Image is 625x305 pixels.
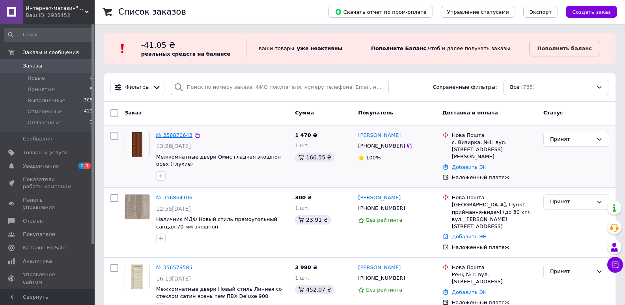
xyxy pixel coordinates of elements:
[295,132,317,138] span: 1 470 ₴
[84,108,92,115] span: 419
[141,51,231,57] b: реальных средств на балансе
[28,119,62,126] span: Оплаченные
[28,86,55,93] span: Принятые
[23,149,67,156] span: Товары и услуги
[23,231,55,238] span: Покупатели
[442,110,498,116] span: Доставка и оплата
[171,80,389,95] input: Поиск по номеру заказа, ФИО покупателя, номеру телефона, Email, номеру накладной
[452,139,537,161] div: с. Визирка, №1: вул. [STREET_ADDRESS][PERSON_NAME]
[607,257,623,273] button: Чат с покупателем
[90,119,92,126] span: 0
[23,62,42,69] span: Заказы
[156,275,191,282] span: 16:13[DATE]
[521,84,535,90] span: (735)
[452,244,537,251] div: Наложенный платеж
[84,97,92,104] span: 308
[358,264,401,271] a: [PERSON_NAME]
[572,9,611,15] span: Создать заказ
[558,9,617,15] a: Создать заказ
[26,5,85,12] span: Интернет-магазин"Новостроев"
[295,264,317,270] span: 3 990 ₴
[452,271,537,285] div: Рені, №1: вул. [STREET_ADDRESS]
[132,132,142,157] img: Фото товару
[295,110,314,116] span: Сумма
[125,195,149,219] img: Фото товару
[433,84,497,91] span: Сохраненные фильтры:
[452,234,487,240] a: Добавить ЭН
[441,6,515,18] button: Управление статусами
[90,86,92,93] span: 8
[550,135,593,144] div: Принят
[452,164,487,170] a: Добавить ЭН
[566,6,617,18] button: Создать заказ
[246,39,359,58] div: ваши товары
[23,135,54,142] span: Сообщения
[156,195,192,200] a: № 356864106
[4,28,93,42] input: Поиск
[78,163,85,169] span: 1
[447,9,509,15] span: Управление статусами
[118,7,186,17] h1: Список заказов
[371,45,426,51] b: Пополните Баланс
[156,132,192,138] a: № 356870643
[358,132,401,139] a: [PERSON_NAME]
[537,45,592,51] b: Пополнить баланс
[510,84,519,91] span: Все
[23,271,73,285] span: Управление сайтом
[366,287,402,293] span: Без рейтинга
[23,196,73,211] span: Панель управления
[452,264,537,271] div: Нова Пошта
[28,75,45,82] span: Новые
[156,143,191,149] span: 13:26[DATE]
[356,273,407,283] div: [PHONE_NUMBER]
[550,268,593,276] div: Принят
[26,12,95,19] div: Ваш ID: 2935452
[543,110,563,116] span: Статус
[125,132,150,157] a: Фото товару
[295,285,334,294] div: 452.07 ₴
[358,194,401,202] a: [PERSON_NAME]
[356,203,407,213] div: [PHONE_NUMBER]
[90,75,92,82] span: 0
[523,6,558,18] button: Экспорт
[28,97,65,104] span: Выполненные
[156,206,191,212] span: 12:55[DATE]
[452,194,537,201] div: Нова Пошта
[358,110,393,116] span: Покупатель
[529,41,600,56] a: Пополнить баланс
[23,163,59,170] span: Уведомления
[295,195,312,200] span: 300 ₴
[452,201,537,230] div: [GEOGRAPHIC_DATA], Пункт приймання-видачі (до 30 кг): вул. [PERSON_NAME][STREET_ADDRESS]
[156,216,277,230] a: Наличник МДФ Новый стиль прямоугольный сандал 70 мм экошпон
[550,198,593,206] div: Принят
[117,43,129,54] img: :exclamation:
[452,174,537,181] div: Наложенный платеж
[156,264,192,270] a: № 356579585
[297,45,343,51] b: уже неактивны
[23,176,73,190] span: Показатели работы компании
[28,108,62,115] span: Отмененные
[125,84,150,91] span: Фильтры
[530,9,552,15] span: Экспорт
[125,110,142,116] span: Заказ
[452,132,537,139] div: Нова Пошта
[328,6,433,18] button: Скачать отчет по пром-оплате
[295,215,331,225] div: 23.91 ₴
[156,154,281,167] a: Межкомнатные двери Омис гладкая экошпон орех (глухие)
[156,286,282,299] span: Межкомнатные двери Новый стиль Линнея со стеклом сатин ясень new ПВХ Deluxe 900
[23,49,79,56] span: Заказы и сообщения
[23,217,44,225] span: Отзывы
[335,8,427,15] span: Скачать отчет по пром-оплате
[295,205,309,211] span: 1 шт.
[125,264,150,289] a: Фото товару
[23,258,52,265] span: Аналитика
[295,153,334,162] div: 166.55 ₴
[131,264,143,289] img: Фото товару
[452,289,487,295] a: Добавить ЭН
[359,39,529,58] div: , чтоб и далее получать заказы
[366,217,402,223] span: Без рейтинга
[141,40,175,50] span: -41.05 ₴
[366,155,381,161] span: 100%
